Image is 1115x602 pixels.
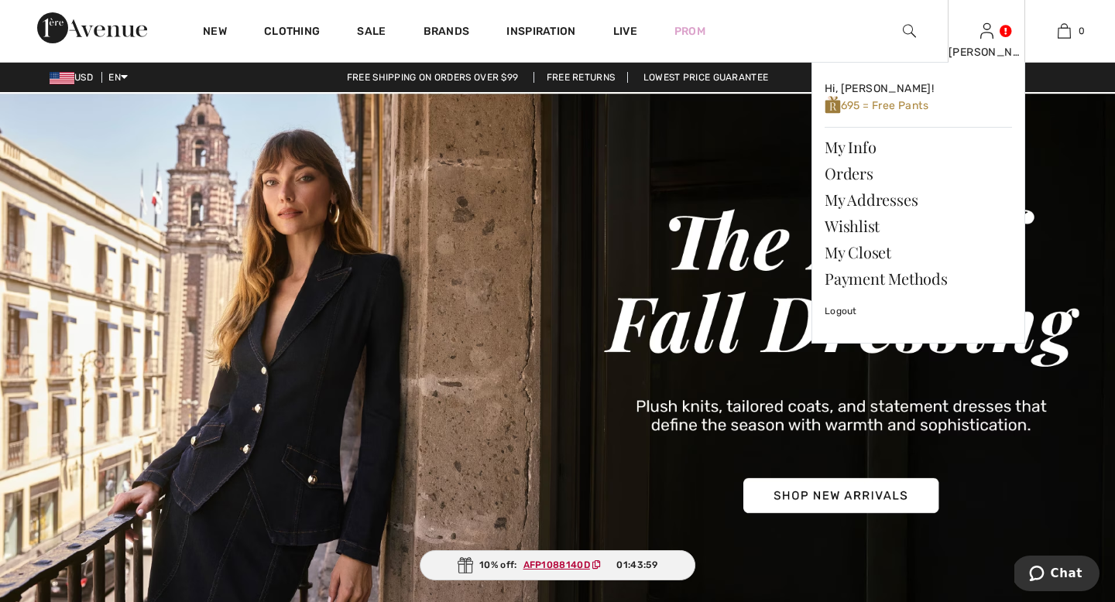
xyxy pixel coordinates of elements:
span: USD [50,72,99,83]
a: Brands [424,25,470,41]
a: 0 [1026,22,1102,40]
span: 01:43:59 [616,558,657,572]
span: Hi, [PERSON_NAME]! [825,82,934,95]
a: My Closet [825,239,1012,265]
span: EN [108,72,128,83]
img: Gift.svg [458,557,473,573]
iframe: Opens a widget where you can chat to one of our agents [1014,556,1100,594]
a: My Info [825,134,1012,160]
img: US Dollar [50,72,74,84]
a: Orders [825,160,1012,186]
div: [PERSON_NAME] [949,44,1024,60]
img: My Info [980,22,993,40]
a: Free shipping on orders over $99 [334,72,531,83]
a: Payment Methods [825,265,1012,292]
a: Logout [825,292,1012,330]
a: Hi, [PERSON_NAME]! 695 = Free Pants [825,75,1012,121]
img: loyalty_logo_r.svg [825,95,841,115]
a: Live [613,23,637,39]
span: 0 [1079,24,1085,38]
div: 10% off: [420,550,695,580]
img: 1ère Avenue [37,12,147,43]
a: Sign In [980,23,993,38]
a: Prom [674,23,705,39]
a: Sale [357,25,386,41]
span: 695 = Free Pants [825,99,928,112]
ins: AFP1088140D [523,559,590,570]
img: search the website [903,22,916,40]
a: Clothing [264,25,320,41]
a: Wishlist [825,213,1012,239]
a: Free Returns [533,72,629,83]
a: Lowest Price Guarantee [631,72,781,83]
img: My Bag [1058,22,1071,40]
a: My Addresses [825,186,1012,213]
span: Inspiration [506,25,575,41]
a: New [203,25,227,41]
